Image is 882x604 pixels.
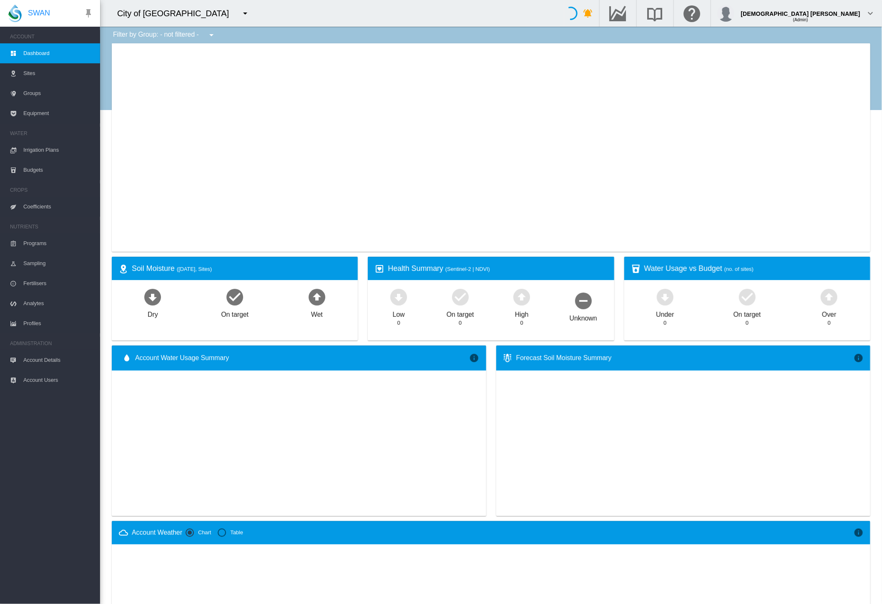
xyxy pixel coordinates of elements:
md-icon: Go to the Data Hub [608,8,628,18]
span: NUTRIENTS [10,220,93,233]
md-icon: icon-arrow-down-bold-circle [655,287,675,307]
md-icon: icon-map-marker-radius [118,264,128,274]
div: On target [221,307,249,319]
div: Water Usage vs Budget [644,263,864,274]
md-radio-button: Table [218,529,243,537]
span: (Sentinel-2 | NDVI) [445,266,490,272]
md-icon: icon-cup-water [631,264,641,274]
div: On target [447,307,474,319]
md-icon: icon-thermometer-lines [503,353,513,363]
span: (no. of sites) [724,266,754,272]
div: 0 [397,319,400,327]
md-icon: icon-menu-down [206,30,216,40]
div: 0 [520,319,523,327]
button: icon-menu-down [237,5,254,22]
span: ACCOUNT [10,30,93,43]
div: Wet [311,307,323,319]
md-icon: icon-heart-box-outline [374,264,384,274]
div: Low [393,307,405,319]
div: Dry [148,307,158,319]
div: 0 [828,319,831,327]
div: Forecast Soil Moisture Summary [516,353,854,363]
md-icon: icon-checkbox-marked-circle [450,287,470,307]
span: Sites [23,63,93,83]
button: icon-menu-down [203,27,220,43]
div: Account Weather [132,528,182,537]
md-icon: icon-checkbox-marked-circle [225,287,245,307]
div: [DEMOGRAPHIC_DATA] [PERSON_NAME] [741,6,860,15]
span: Groups [23,83,93,103]
div: Filter by Group: - not filtered - [107,27,222,43]
md-icon: icon-water [122,353,132,363]
span: Programs [23,233,93,253]
md-icon: icon-menu-down [240,8,250,18]
span: Fertilisers [23,273,93,293]
div: 0 [663,319,666,327]
span: CROPS [10,183,93,197]
div: On target [734,307,761,319]
md-icon: icon-information [854,528,864,538]
div: Over [822,307,836,319]
span: ADMINISTRATION [10,337,93,350]
div: City of [GEOGRAPHIC_DATA] [117,8,236,19]
md-icon: icon-arrow-down-bold-circle [389,287,409,307]
span: (Admin) [793,18,808,22]
md-icon: Click here for help [682,8,702,18]
span: Analytes [23,293,93,313]
img: SWAN-Landscape-Logo-Colour-drop.png [8,5,22,22]
span: Account Water Usage Summary [135,353,470,363]
div: Soil Moisture [132,263,351,274]
md-icon: icon-information [470,353,480,363]
span: ([DATE], Sites) [177,266,212,272]
button: icon-bell-ring [580,5,597,22]
md-icon: icon-bell-ring [583,8,593,18]
span: Equipment [23,103,93,123]
span: WATER [10,127,93,140]
span: Profiles [23,313,93,333]
span: Account Details [23,350,93,370]
md-icon: icon-checkbox-marked-circle [737,287,757,307]
md-radio-button: Chart [186,529,211,537]
md-icon: icon-information [854,353,864,363]
md-icon: icon-arrow-up-bold-circle [307,287,327,307]
md-icon: icon-arrow-up-bold-circle [819,287,839,307]
span: Irrigation Plans [23,140,93,160]
md-icon: icon-arrow-up-bold-circle [512,287,532,307]
div: Unknown [570,311,597,323]
div: Health Summary [388,263,607,274]
md-icon: icon-weather-cloudy [118,528,128,538]
span: SWAN [28,8,50,18]
md-icon: icon-minus-circle [573,291,593,311]
span: Sampling [23,253,93,273]
div: 0 [459,319,462,327]
div: 0 [746,319,749,327]
span: Budgets [23,160,93,180]
md-icon: icon-chevron-down [865,8,875,18]
md-icon: icon-arrow-down-bold-circle [143,287,163,307]
div: High [515,307,529,319]
md-icon: icon-pin [83,8,93,18]
span: Coefficients [23,197,93,217]
md-icon: Search the knowledge base [645,8,665,18]
img: profile.jpg [718,5,734,22]
span: Account Users [23,370,93,390]
span: Dashboard [23,43,93,63]
div: Under [656,307,674,319]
